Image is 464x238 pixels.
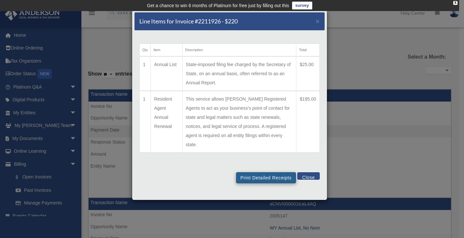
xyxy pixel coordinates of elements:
a: survey [292,2,312,9]
h5: Line Items for Invoice #2211926 - $220 [139,17,238,25]
button: Close [297,172,320,180]
button: Close [316,18,320,24]
th: Total [296,44,320,57]
th: Qty [140,44,151,57]
td: 1 [140,91,151,153]
div: Get a chance to win 6 months of Platinum for free just by filling out this [147,2,289,9]
td: 1 [140,56,151,91]
td: This service allows [PERSON_NAME] Registered Agents to act as your business's point of contact fo... [182,91,296,153]
th: Item [151,44,182,57]
td: State-imposed filing fee charged by the Secretary of State, on an annual basis, often referred to... [182,56,296,91]
button: Print Detailed Receipts [236,172,296,183]
td: $25.00 [296,56,320,91]
span: × [316,17,320,25]
td: $195.00 [296,91,320,153]
th: Description [182,44,296,57]
div: close [453,1,457,5]
td: Annual List [151,56,182,91]
td: Resident Agent Annual Renewal [151,91,182,153]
